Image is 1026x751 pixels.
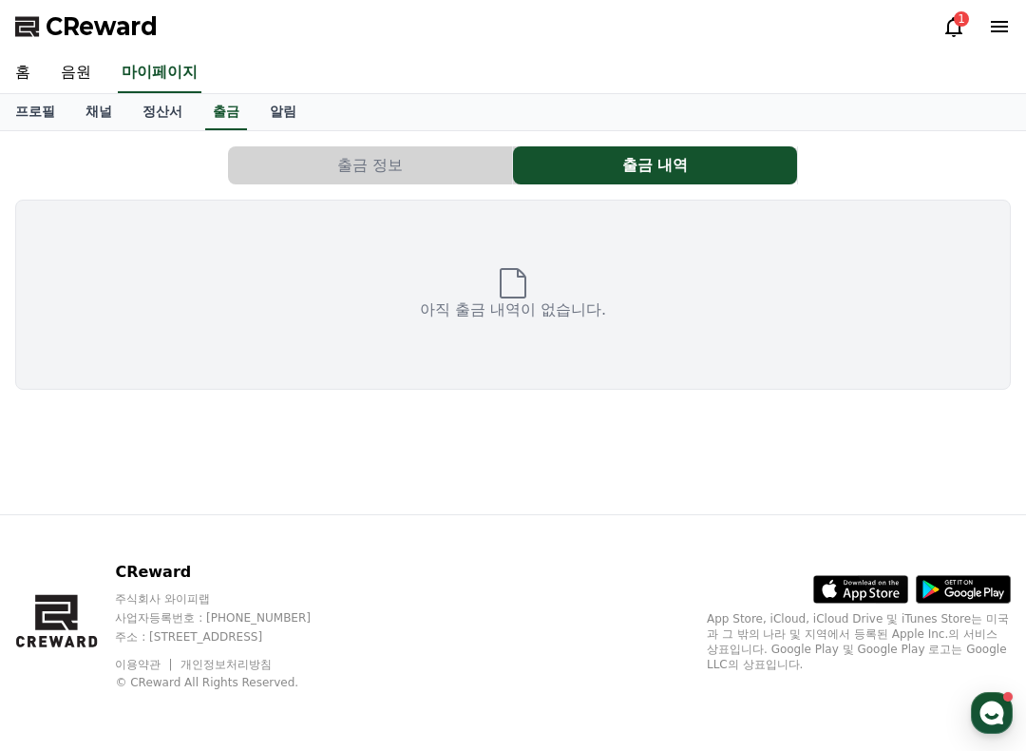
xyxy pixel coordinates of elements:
[6,698,344,745] a: 홈
[839,726,864,742] span: 설정
[127,94,198,130] a: 정산서
[118,53,201,93] a: 마이페이지
[255,94,312,130] a: 알림
[169,726,181,742] span: 홈
[513,146,797,184] button: 출금 내역
[115,591,347,607] p: 주식회사 와이피랩
[180,658,272,671] a: 개인정보처리방침
[115,629,347,645] p: 주소 : [STREET_ADDRESS]
[115,561,347,584] p: CReward
[115,658,175,671] a: 이용약관
[501,727,525,743] span: 대화
[46,53,106,93] a: 음원
[513,146,798,184] a: 출금 내역
[115,610,347,626] p: 사업자등록번호 : [PHONE_NUMBER]
[115,675,347,690] p: © CReward All Rights Reserved.
[15,11,158,42] a: CReward
[942,15,965,38] a: 1
[205,94,247,130] a: 출금
[707,611,1011,672] p: App Store, iCloud, iCloud Drive 및 iTunes Store는 미국과 그 밖의 나라 및 지역에서 등록된 Apple Inc.의 서비스 상표입니다. Goo...
[420,298,606,321] p: 아직 출금 내역이 없습니다.
[344,698,682,745] a: 대화
[228,146,513,184] a: 출금 정보
[682,698,1020,745] a: 설정
[70,94,127,130] a: 채널
[46,11,158,42] span: CReward
[954,11,969,27] div: 1
[228,146,512,184] button: 출금 정보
